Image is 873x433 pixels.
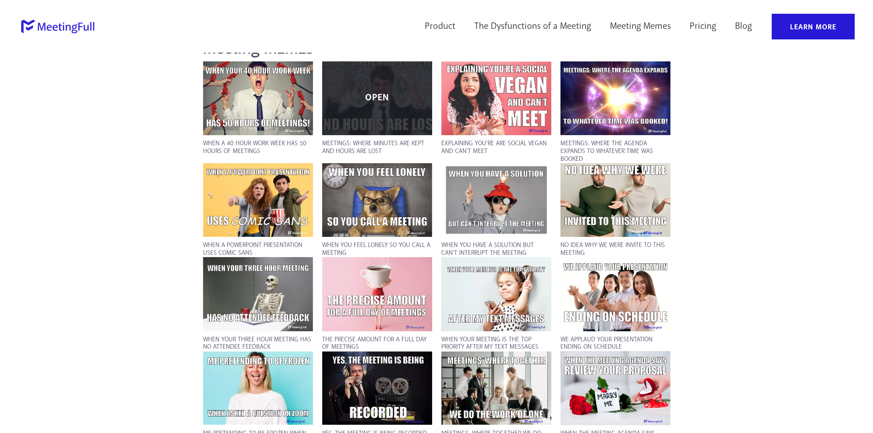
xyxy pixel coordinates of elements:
[560,61,670,136] a: agenda expands to time booked
[441,163,551,237] a: When you have a solution but cant interrupt the meeting
[560,140,670,163] p: Meetings: Where the agenda expands to whatever time was booked
[322,61,432,136] a: minutes kept hours lostOPEN
[322,351,432,425] a: yes the meeting is being recorded meeting meme
[468,14,597,39] a: The Dysfunctions of a Meeting
[441,61,551,136] a: social vegan
[203,163,313,237] a: When a powerpoint presentation uses comic sans
[419,14,461,39] a: Product
[322,140,432,155] p: Meetings: Where minutes are kept and hours are lost
[560,257,670,331] a: We applaud your presentation ending on schedule meeting meme
[441,257,551,331] a: When your meeting is the top priority after my text messages meeting meme
[604,14,677,39] a: Meeting Memes
[203,351,313,425] a: pretending to be frozen when asked a question on zoom meeting meme
[322,257,432,331] a: The precise amount for a full day of meetings meeting meme
[560,351,670,425] a: when the meeting agenda says review proposal meme
[327,93,428,103] p: OPEN
[203,241,313,257] p: When a powerpoint presentation uses comic sans
[203,61,313,135] a: meeting meme
[441,336,551,351] p: When your meeting is the top priority after my text messages
[203,336,313,351] p: When your three hour meeting has no attendee feedback
[203,140,313,155] p: When a 40 hour work week has 50 hours of meetings
[560,163,670,237] a: No idea whey we were invite to this meeting
[560,241,670,257] p: No idea why we were invite to this meeting
[441,241,551,257] p: When you have a solution but can't interrupt the meeting
[684,14,722,39] a: Pricing
[729,14,758,39] a: Blog
[322,163,432,237] a: When you feel lonely so you call a meeting
[441,140,551,155] p: Explaining you're are social vegan and can't meet
[772,14,855,39] a: Learn More
[322,336,432,351] p: The precise amount for a full day of meetings
[441,351,551,425] a: meetings where together we do the work of one meeting meme
[203,257,313,331] a: When your three hour meeting has no attendee feedback meeting meme
[560,336,670,351] p: We applaud your presentation ending on schedule
[322,241,432,257] p: When you feel lonely so you call a meeting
